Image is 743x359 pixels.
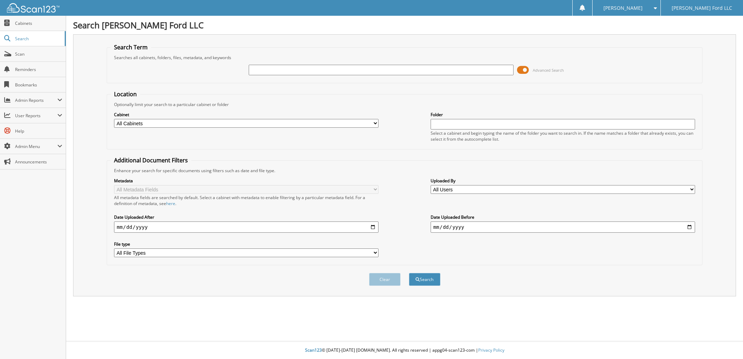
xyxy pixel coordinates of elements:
span: Advanced Search [533,68,564,73]
label: File type [114,241,379,247]
span: Bookmarks [15,82,62,88]
span: User Reports [15,113,57,119]
label: Date Uploaded Before [431,214,695,220]
input: end [431,221,695,233]
label: Cabinet [114,112,379,118]
div: Enhance your search for specific documents using filters such as date and file type. [111,168,699,174]
div: © [DATE]-[DATE] [DOMAIN_NAME]. All rights reserved | appg04-scan123-com | [66,342,743,359]
div: Searches all cabinets, folders, files, metadata, and keywords [111,55,699,61]
legend: Search Term [111,43,151,51]
span: Reminders [15,66,62,72]
img: scan123-logo-white.svg [7,3,59,13]
legend: Location [111,90,140,98]
label: Metadata [114,178,379,184]
legend: Additional Document Filters [111,156,191,164]
label: Uploaded By [431,178,695,184]
a: Privacy Policy [478,347,504,353]
span: Scan123 [305,347,322,353]
span: Help [15,128,62,134]
span: Admin Reports [15,97,57,103]
button: Search [409,273,440,286]
span: [PERSON_NAME] [603,6,643,10]
input: start [114,221,379,233]
button: Clear [369,273,401,286]
span: Announcements [15,159,62,165]
span: Scan [15,51,62,57]
div: Optionally limit your search to a particular cabinet or folder [111,101,699,107]
div: Select a cabinet and begin typing the name of the folder you want to search in. If the name match... [431,130,695,142]
span: [PERSON_NAME] Ford LLC [672,6,732,10]
label: Folder [431,112,695,118]
span: Admin Menu [15,143,57,149]
h1: Search [PERSON_NAME] Ford LLC [73,19,736,31]
label: Date Uploaded After [114,214,379,220]
span: Cabinets [15,20,62,26]
a: here [166,200,175,206]
div: All metadata fields are searched by default. Select a cabinet with metadata to enable filtering b... [114,195,379,206]
span: Search [15,36,61,42]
